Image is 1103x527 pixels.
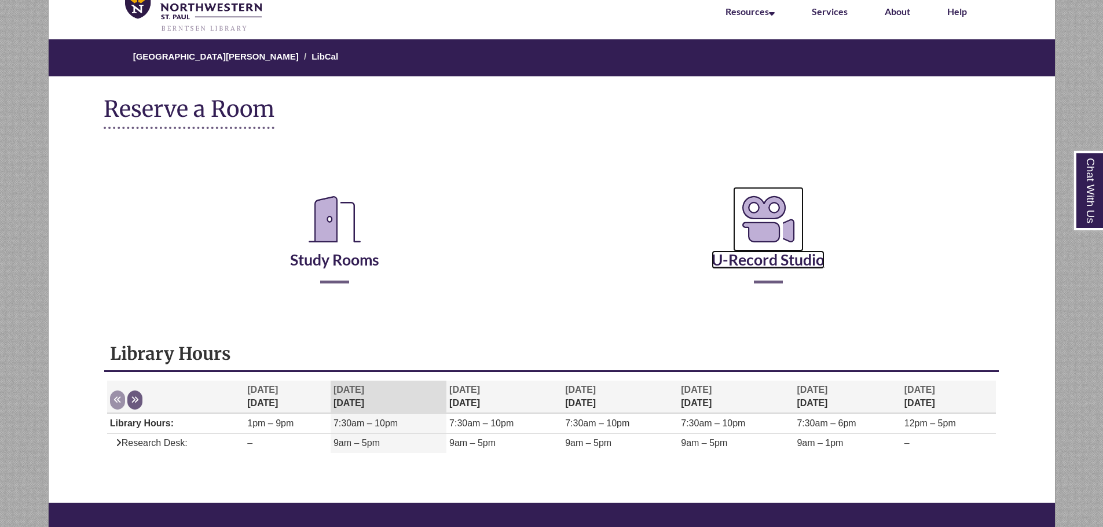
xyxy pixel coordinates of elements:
[794,381,901,414] th: [DATE]
[110,390,125,410] button: Previous week
[797,385,827,395] span: [DATE]
[110,438,188,448] span: Research Desk:
[565,438,611,448] span: 9am – 5pm
[104,158,1000,318] div: Reserve a Room
[247,418,294,428] span: 1pm – 9pm
[312,51,338,61] a: LibCal
[797,418,856,428] span: 7:30am – 6pm
[565,385,596,395] span: [DATE]
[904,438,910,448] span: –
[331,381,446,414] th: [DATE]
[23,39,1080,76] nav: Breadcrumb
[449,438,496,448] span: 9am – 5pm
[133,51,299,61] a: [GEOGRAPHIC_DATA][PERSON_NAME]
[107,414,245,434] td: Library Hours:
[290,222,379,269] a: Study Rooms
[725,6,775,17] a: Resources
[681,385,712,395] span: [DATE]
[247,385,278,395] span: [DATE]
[565,418,629,428] span: 7:30am – 10pm
[110,342,994,364] h1: Library Hours
[127,390,142,410] button: Next week
[562,381,678,414] th: [DATE]
[885,6,910,17] a: About
[678,381,794,414] th: [DATE]
[812,6,848,17] a: Services
[797,438,843,448] span: 9am – 1pm
[334,418,398,428] span: 7:30am – 10pm
[104,337,999,473] div: Library Hours
[334,438,380,448] span: 9am – 5pm
[449,385,480,395] span: [DATE]
[244,381,331,414] th: [DATE]
[902,381,996,414] th: [DATE]
[681,418,745,428] span: 7:30am – 10pm
[904,385,935,395] span: [DATE]
[104,485,1000,491] div: Libchat
[904,418,956,428] span: 12pm – 5pm
[449,418,514,428] span: 7:30am – 10pm
[446,381,562,414] th: [DATE]
[247,438,252,448] span: –
[104,97,274,129] h1: Reserve a Room
[712,222,824,269] a: U-Record Studio
[681,438,727,448] span: 9am – 5pm
[947,6,967,17] a: Help
[334,385,364,395] span: [DATE]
